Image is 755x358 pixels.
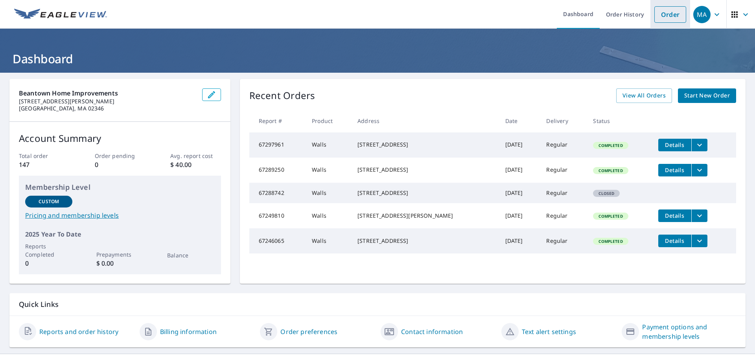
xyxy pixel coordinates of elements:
div: MA [693,6,711,23]
th: Delivery [540,109,587,132]
button: filesDropdownBtn-67246065 [691,235,707,247]
p: [STREET_ADDRESS][PERSON_NAME] [19,98,196,105]
button: filesDropdownBtn-67297961 [691,139,707,151]
td: Walls [306,203,351,228]
a: Payment options and membership levels [642,322,736,341]
div: [STREET_ADDRESS] [357,166,493,174]
td: Walls [306,228,351,253]
td: Walls [306,158,351,183]
td: Regular [540,228,587,253]
p: Order pending [95,152,145,160]
p: Custom [39,198,59,205]
p: 2025 Year To Date [25,229,215,239]
p: Recent Orders [249,88,315,103]
p: Reports Completed [25,242,72,259]
p: Account Summary [19,131,221,145]
td: Regular [540,203,587,228]
button: filesDropdownBtn-67289250 [691,164,707,176]
span: Completed [594,239,627,244]
td: [DATE] [499,203,540,228]
td: [DATE] [499,228,540,253]
span: Closed [594,191,619,196]
div: [STREET_ADDRESS] [357,189,493,197]
span: Start New Order [684,91,730,101]
p: $ 0.00 [96,259,144,268]
h1: Dashboard [9,51,746,67]
button: filesDropdownBtn-67249810 [691,209,707,222]
a: Start New Order [678,88,736,103]
td: [DATE] [499,158,540,183]
p: $ 40.00 [170,160,221,169]
td: 67249810 [249,203,306,228]
p: Membership Level [25,182,215,193]
button: detailsBtn-67249810 [658,209,691,222]
td: 67288742 [249,183,306,203]
p: Total order [19,152,69,160]
p: 147 [19,160,69,169]
th: Date [499,109,540,132]
span: Details [663,237,687,244]
span: Details [663,141,687,149]
span: Completed [594,168,627,173]
button: detailsBtn-67246065 [658,235,691,247]
td: 67246065 [249,228,306,253]
th: Status [587,109,652,132]
div: [STREET_ADDRESS] [357,141,493,149]
a: View All Orders [616,88,672,103]
span: Completed [594,143,627,148]
p: Balance [167,251,214,259]
th: Address [351,109,499,132]
td: [DATE] [499,132,540,158]
a: Order preferences [280,327,337,336]
button: detailsBtn-67289250 [658,164,691,176]
span: Details [663,212,687,219]
p: 0 [95,160,145,169]
span: Completed [594,213,627,219]
a: Text alert settings [522,327,576,336]
th: Report # [249,109,306,132]
div: [STREET_ADDRESS] [357,237,493,245]
td: Walls [306,183,351,203]
p: Avg. report cost [170,152,221,160]
td: Regular [540,132,587,158]
a: Contact information [401,327,463,336]
th: Product [306,109,351,132]
button: detailsBtn-67297961 [658,139,691,151]
td: 67289250 [249,158,306,183]
td: [DATE] [499,183,540,203]
a: Order [654,6,686,23]
p: 0 [25,259,72,268]
p: Prepayments [96,250,144,259]
img: EV Logo [14,9,107,20]
p: Beantown Home Improvements [19,88,196,98]
td: 67297961 [249,132,306,158]
a: Reports and order history [39,327,118,336]
a: Billing information [160,327,217,336]
td: Regular [540,158,587,183]
span: View All Orders [622,91,666,101]
div: [STREET_ADDRESS][PERSON_NAME] [357,212,493,220]
td: Regular [540,183,587,203]
a: Pricing and membership levels [25,211,215,220]
td: Walls [306,132,351,158]
p: Quick Links [19,299,736,309]
p: [GEOGRAPHIC_DATA], MA 02346 [19,105,196,112]
span: Details [663,166,687,174]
